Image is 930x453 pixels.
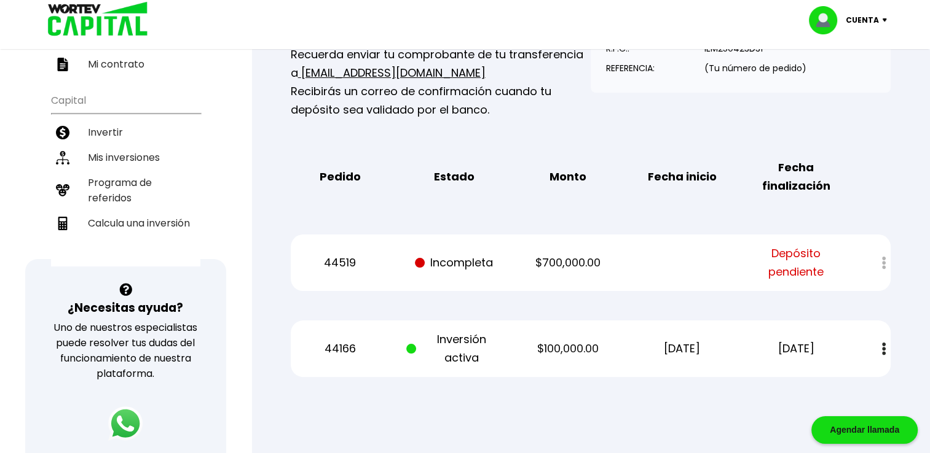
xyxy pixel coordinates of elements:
div: Agendar llamada [811,416,918,444]
p: 44166 [292,339,388,358]
img: recomiendanos-icon.9b8e9327.svg [56,184,69,197]
img: contrato-icon.f2db500c.svg [56,58,69,71]
a: [EMAIL_ADDRESS][DOMAIN_NAME] [298,65,486,80]
a: Programa de referidos [51,170,200,211]
p: (Tu número de pedido) [704,59,806,77]
img: profile-image [809,6,846,34]
p: $100,000.00 [520,339,616,358]
p: 44519 [292,254,388,272]
a: Mis inversiones [51,145,200,170]
a: Mi contrato [51,52,200,77]
b: Fecha inicio [648,168,717,186]
b: Fecha finalización [748,158,844,195]
ul: Capital [51,87,200,266]
img: invertir-icon.b3b967d7.svg [56,126,69,139]
img: inversiones-icon.6695dc30.svg [56,151,69,165]
b: Estado [434,168,475,186]
a: Calcula una inversión [51,211,200,236]
b: Monto [550,168,586,186]
a: Invertir [51,120,200,145]
span: Depósito pendiente [748,244,844,281]
p: REFERENCIA: [606,59,693,77]
img: calculadora-icon.17d418c4.svg [56,217,69,230]
p: Incompleta [406,254,502,272]
p: Uno de nuestros especialistas puede resolver tus dudas del funcionamiento de nuestra plataforma. [41,320,210,381]
img: icon-down [879,18,896,22]
p: Inversión activa [406,330,502,367]
h3: ¿Necesitas ayuda? [68,299,183,317]
p: [DATE] [748,339,844,358]
img: logos_whatsapp-icon.242b2217.svg [108,406,143,441]
p: [DATE] [634,339,730,358]
p: Recuerda enviar tu comprobante de tu transferencia a Recibirás un correo de confirmación cuando t... [291,45,591,119]
b: Pedido [320,168,361,186]
p: $700,000.00 [520,254,616,272]
p: Cuenta [846,11,879,29]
